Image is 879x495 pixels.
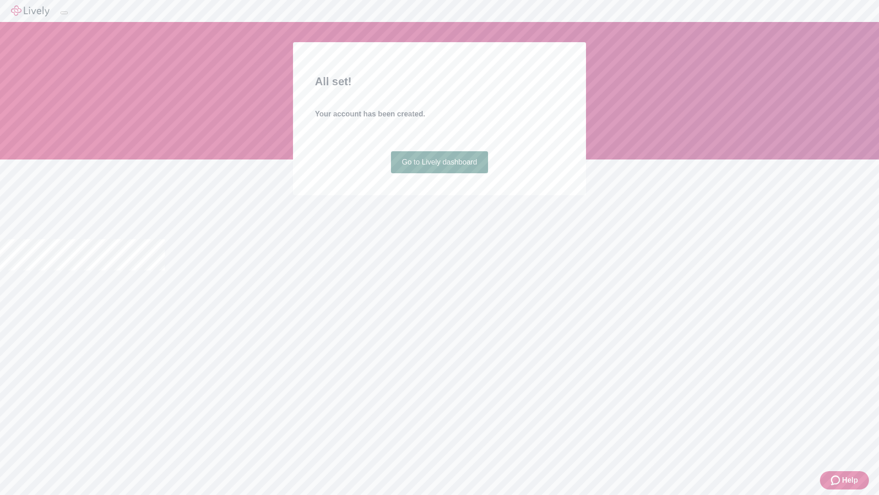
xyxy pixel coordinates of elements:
[391,151,488,173] a: Go to Lively dashboard
[315,109,564,120] h4: Your account has been created.
[315,73,564,90] h2: All set!
[831,475,842,486] svg: Zendesk support icon
[60,11,68,14] button: Log out
[11,5,49,16] img: Lively
[842,475,858,486] span: Help
[820,471,869,489] button: Zendesk support iconHelp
